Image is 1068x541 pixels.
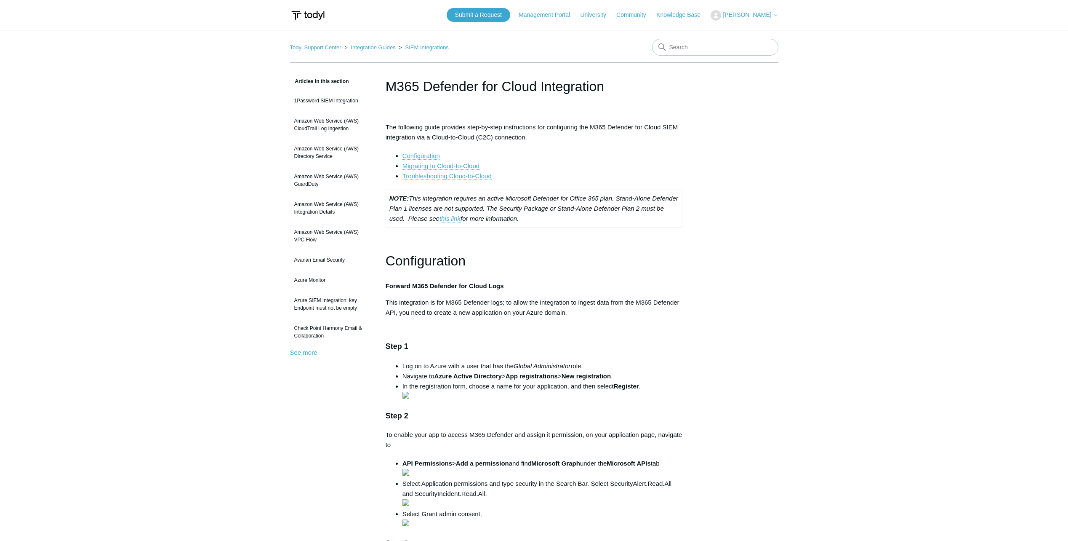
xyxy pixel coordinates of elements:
[402,361,683,371] li: Log on to Azure with a user that has the role.
[290,78,349,84] span: Articles in this section
[402,392,409,399] img: 31283637443091
[290,349,317,356] a: See more
[386,410,683,422] h3: Step 2
[402,499,409,506] img: 31283637462419
[656,11,709,19] a: Knowledge Base
[290,44,343,51] li: Todyl Support Center
[434,372,502,380] strong: Azure Active Directory
[386,297,683,318] p: This integration is for M365 Defender logs; to allow the integration to ingest data from the M365...
[397,44,449,51] li: SIEM Integrations
[402,479,683,509] li: Select Application permissions and type security in the Search Bar. Select SecurityAlert.Read.All...
[580,11,614,19] a: University
[402,162,479,170] a: Migrating to Cloud-to-Cloud
[614,383,639,390] strong: Register
[402,371,683,381] li: Navigate to > > .
[386,430,683,450] p: To enable your app to access M365 Defender and assign it permission, on your application page, na...
[343,44,397,51] li: Integration Guides
[290,44,341,51] a: Todyl Support Center
[607,460,650,467] strong: Microsoft APIs
[351,44,395,51] a: Integration Guides
[386,250,683,272] h1: Configuration
[531,460,580,467] strong: Microsoft Graph
[652,39,778,56] input: Search
[290,272,373,288] a: Azure Monitor
[290,292,373,316] a: Azure SIEM Integration: key Endpoint must not be empty
[290,8,326,23] img: Todyl Support Center Help Center home page
[402,460,452,467] strong: API Permissions
[439,215,461,222] a: this link
[456,460,509,467] strong: Add a permission
[711,10,778,21] button: [PERSON_NAME]
[386,122,683,142] p: The following guide provides step-by-step instructions for configuring the M365 Defender for Clou...
[386,340,683,353] h3: Step 1
[616,11,655,19] a: Community
[290,113,373,137] a: Amazon Web Service (AWS) CloudTrail Log Ingestion
[402,520,409,526] img: 31283652729363
[514,362,570,370] em: Global Administrator
[402,381,683,402] li: In the registration form, choose a name for your application, and then select .
[389,195,678,222] em: This integration requires an active Microsoft Defender for Office 365 plan. Stand-Alone Defender ...
[402,509,683,529] li: Select Grant admin consent.
[389,195,409,202] strong: NOTE:
[405,44,449,51] a: SIEM Integrations
[386,76,683,96] h1: M365 Defender for Cloud Integration
[290,196,373,220] a: Amazon Web Service (AWS) Integration Details
[402,152,440,160] a: Configuration
[290,252,373,268] a: Avanan Email Security
[402,469,409,476] img: 31283637452819
[402,172,492,180] a: Troubleshooting Cloud-to-Cloud
[506,372,558,380] strong: App registrations
[447,8,510,22] a: Submit a Request
[519,11,578,19] a: Management Portal
[386,282,504,289] strong: Forward M365 Defender for Cloud Logs
[290,93,373,109] a: 1Password SIEM Integration
[290,169,373,192] a: Amazon Web Service (AWS) GuardDuty
[562,372,611,380] strong: New registration
[402,458,683,479] li: > and find under the tab
[290,320,373,344] a: Check Point Harmony Email & Collaboration
[290,141,373,164] a: Amazon Web Service (AWS) Directory Service
[290,224,373,248] a: Amazon Web Service (AWS) VPC Flow
[723,11,771,18] span: [PERSON_NAME]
